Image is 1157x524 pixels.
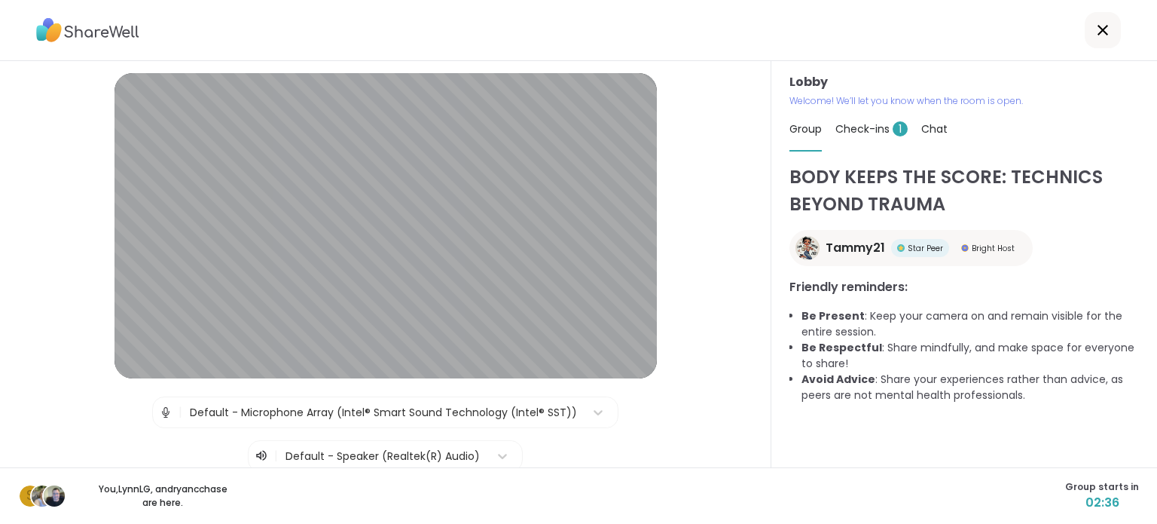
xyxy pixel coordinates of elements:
[36,13,139,47] img: ShareWell Logo
[921,121,948,136] span: Chat
[801,308,865,323] b: Be Present
[897,244,905,252] img: Star Peer
[789,94,1139,108] p: Welcome! We’ll let you know when the room is open.
[789,278,1139,296] h3: Friendly reminders:
[961,244,969,252] img: Bright Host
[789,73,1139,91] h3: Lobby
[32,486,53,507] img: LynnLG
[789,230,1033,266] a: Tammy21Tammy21Star PeerStar PeerBright HostBright Host
[274,447,278,465] span: |
[893,121,908,136] span: 1
[190,405,577,421] div: Default - Microphone Array (Intel® Smart Sound Technology (Intel® SST))
[972,243,1015,254] span: Bright Host
[801,340,1139,372] li: : Share mindfully, and make space for everyone to share!
[26,486,34,506] span: S
[159,397,172,427] img: Microphone
[801,340,882,355] b: Be Respectful
[1065,494,1139,512] span: 02:36
[835,121,908,136] span: Check-ins
[179,397,182,427] span: |
[801,308,1139,340] li: : Keep your camera on and remain visible for the entire session.
[1065,480,1139,494] span: Group starts in
[44,486,65,507] img: ryancchase
[789,121,822,136] span: Group
[789,164,1139,218] h1: BODY KEEPS THE SCORE: TECHNICS BEYOND TRAUMA
[78,483,247,510] p: You, LynnLG , and ryancchase are here.
[795,236,820,260] img: Tammy21
[908,243,943,254] span: Star Peer
[826,239,885,257] span: Tammy21
[801,372,1139,403] li: : Share your experiences rather than advice, as peers are not mental health professionals.
[801,372,875,387] b: Avoid Advice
